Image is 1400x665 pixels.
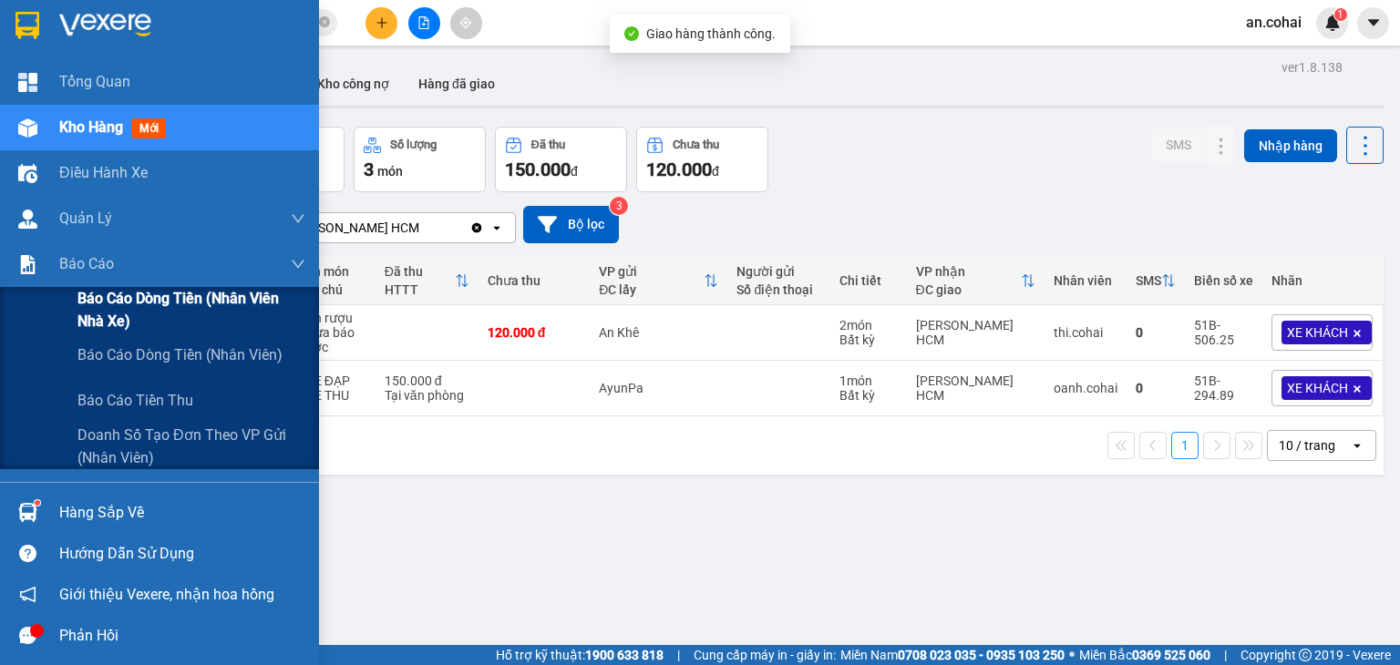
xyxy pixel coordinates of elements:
[1194,318,1253,347] div: 51B-506.25
[531,138,565,151] div: Đã thu
[459,16,472,29] span: aim
[385,388,469,403] div: Tại văn phòng
[1287,324,1348,341] span: XE KHÁCH
[1350,438,1364,453] svg: open
[1194,273,1253,288] div: Biển số xe
[299,325,366,354] div: Chưa báo cước
[1271,273,1373,288] div: Nhãn
[1136,273,1161,288] div: SMS
[1136,325,1176,340] div: 0
[15,12,39,39] img: logo-vxr
[77,287,305,332] span: Báo cáo dòng tiền (Nhân viên Nhà xe)
[1282,57,1343,77] div: ver 1.8.138
[1127,257,1185,305] th: Toggle SortBy
[18,164,37,183] img: warehouse-icon
[59,70,130,93] span: Tổng Quan
[1136,381,1176,395] div: 0
[299,282,366,297] div: Ghi chú
[77,424,305,469] span: Doanh số tạo đơn theo VP gửi (nhân viên)
[677,645,680,665] span: |
[450,7,482,39] button: aim
[1054,325,1117,340] div: thi.cohai
[132,118,166,138] span: mới
[736,282,821,297] div: Số điện thoại
[77,343,283,366] span: Báo cáo dòng tiền (nhân viên)
[496,645,664,665] span: Hỗ trợ kỹ thuật:
[1231,11,1316,34] span: an.cohai
[916,282,1021,297] div: ĐC giao
[408,7,440,39] button: file-add
[319,16,330,27] span: close-circle
[303,62,404,106] button: Kho công nợ
[916,373,1035,403] div: [PERSON_NAME] HCM
[1132,648,1210,662] strong: 0369 525 060
[839,332,897,347] div: Bất kỳ
[421,219,423,237] input: Selected Trần Phú HCM.
[364,159,374,180] span: 3
[489,220,504,235] svg: open
[385,264,455,279] div: Đã thu
[1324,15,1341,31] img: icon-new-feature
[18,210,37,229] img: warehouse-icon
[1365,15,1382,31] span: caret-down
[599,381,718,395] div: AyunPa
[585,648,664,662] strong: 1900 633 818
[59,622,305,650] div: Phản hồi
[18,255,37,274] img: solution-icon
[636,127,768,192] button: Chưa thu120.000đ
[319,15,330,32] span: close-circle
[385,282,455,297] div: HTTT
[1194,373,1253,403] div: 51B-294.89
[1299,649,1312,661] span: copyright
[59,207,112,230] span: Quản Lý
[35,500,40,506] sup: 1
[291,211,305,226] span: down
[376,257,479,305] th: Toggle SortBy
[505,159,571,180] span: 150.000
[736,264,821,279] div: Người gửi
[599,264,704,279] div: VP gửi
[1054,273,1117,288] div: Nhân viên
[1224,645,1227,665] span: |
[59,583,274,606] span: Giới thiệu Vexere, nhận hoa hồng
[839,273,897,288] div: Chi tiết
[18,73,37,92] img: dashboard-icon
[488,325,582,340] div: 120.000 đ
[1054,381,1117,395] div: oanh.cohai
[488,273,582,288] div: Chưa thu
[59,161,148,184] span: Điều hành xe
[19,545,36,562] span: question-circle
[59,252,114,275] span: Báo cáo
[1334,8,1347,21] sup: 1
[916,318,1035,347] div: [PERSON_NAME] HCM
[898,648,1065,662] strong: 0708 023 035 - 0935 103 250
[1079,645,1210,665] span: Miền Bắc
[839,318,897,332] div: 2 món
[712,164,719,179] span: đ
[299,311,366,325] div: Can rượu
[19,586,36,603] span: notification
[495,127,627,192] button: Đã thu150.000đ
[1279,436,1335,455] div: 10 / trang
[59,540,305,568] div: Hướng dẫn sử dụng
[354,127,486,192] button: Số lượng3món
[19,627,36,644] span: message
[1357,7,1389,39] button: caret-down
[840,645,1065,665] span: Miền Nam
[299,264,366,279] div: Tên món
[673,138,719,151] div: Chưa thu
[299,373,366,388] div: 1XE ĐẠP
[599,282,704,297] div: ĐC lấy
[18,503,37,522] img: warehouse-icon
[590,257,727,305] th: Toggle SortBy
[694,645,836,665] span: Cung cấp máy in - giấy in:
[839,373,897,388] div: 1 món
[404,62,510,106] button: Hàng đã giao
[291,219,419,237] div: [PERSON_NAME] HCM
[417,16,430,29] span: file-add
[376,16,388,29] span: plus
[385,373,469,388] div: 150.000 đ
[299,388,366,403] div: TXE THU
[77,389,193,412] span: Báo cáo tiền thu
[907,257,1045,305] th: Toggle SortBy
